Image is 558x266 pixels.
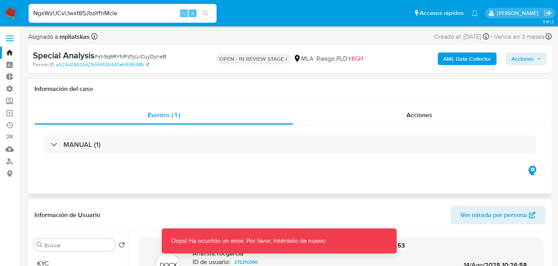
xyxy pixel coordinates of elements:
[36,242,43,248] button: Buscar
[44,242,112,249] input: Buscar
[406,110,432,119] span: Acciones
[63,140,101,149] h3: MANUAL (1)
[216,53,290,64] p: OPEN - IN REVIEW STAGE I
[511,52,534,65] span: Acciones
[119,242,125,250] button: Volver al orden por defecto
[420,9,464,17] span: Accesos rápidos
[349,54,363,63] span: HIGH
[181,9,187,17] span: ⌥
[34,211,100,219] h1: Información de Usuario
[33,49,94,62] b: Special Analysis
[217,250,244,257] h6: rocgarcia
[494,33,544,41] span: Vence en 3 meses
[193,258,230,266] p: ID de usuario:
[491,31,493,42] span: -
[316,54,363,63] span: Riesgo PLD:
[197,8,213,19] button: search-icon
[28,33,90,41] span: Asignado a
[293,54,313,63] div: MLA
[497,9,541,17] p: facundo.marin@mercadolibre.com
[471,10,478,16] a: Notificaciones
[162,228,335,253] p: Oops! Ha ocurrido un error. Por favor, inténtelo de nuevo
[544,9,552,17] a: Salir
[34,85,545,93] h1: Información del caso
[29,8,217,18] input: Buscar usuario o caso...
[94,52,166,60] span: # 4h9q6RYMPzfljcLiCuyDyneB
[193,250,216,257] p: Analista:
[44,136,536,154] div: MANUAL (1)
[438,52,497,65] button: AML Data Collector
[506,52,547,65] button: Acciones
[33,61,54,68] b: Person ID
[191,9,194,17] span: s
[148,110,180,119] span: Eventos ( 1 )
[434,31,489,42] div: Creado el: [DATE]
[58,32,90,41] b: mpliatskas
[443,52,491,65] b: AML Data Collector
[450,206,545,224] button: Ver mirada por persona
[56,61,149,68] a: a624d28424d2fb55f436440efd596486
[460,206,527,224] span: Ver mirada por persona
